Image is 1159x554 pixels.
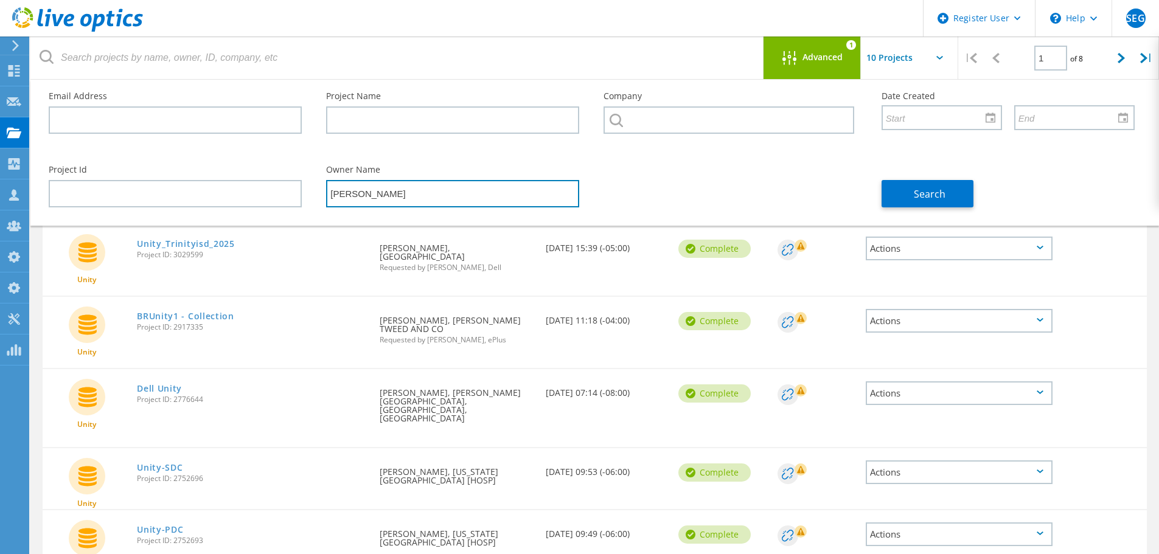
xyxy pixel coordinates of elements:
span: Unity [77,500,96,507]
input: Start [883,106,992,129]
svg: \n [1050,13,1061,24]
div: [DATE] 09:49 (-06:00) [540,510,672,550]
span: Project ID: 2776644 [137,396,367,403]
span: Requested by [PERSON_NAME], ePlus [380,336,533,344]
label: Company [604,92,857,100]
span: Project ID: 2752696 [137,475,367,482]
div: Complete [678,384,751,403]
a: BRUnity1 - Collection [137,312,234,320]
span: Project ID: 3029599 [137,251,367,258]
div: [PERSON_NAME], [US_STATE][GEOGRAPHIC_DATA] [HOSP] [374,448,539,497]
div: [PERSON_NAME], [PERSON_NAME][GEOGRAPHIC_DATA], [GEOGRAPHIC_DATA], [GEOGRAPHIC_DATA] [374,369,539,435]
div: | [1134,36,1159,80]
div: Complete [678,525,751,544]
div: Complete [678,463,751,482]
div: [DATE] 15:39 (-05:00) [540,224,672,265]
div: Actions [866,460,1053,484]
a: Unity_Trinityisd_2025 [137,240,235,248]
span: Project ID: 2917335 [137,324,367,331]
button: Search [882,180,973,207]
div: [PERSON_NAME], [GEOGRAPHIC_DATA] [374,224,539,283]
div: [DATE] 07:14 (-08:00) [540,369,672,409]
div: Actions [866,522,1053,546]
a: Unity-SDC [137,463,183,472]
div: Actions [866,309,1053,333]
span: Unity [77,276,96,283]
label: Project Name [326,92,579,100]
div: | [958,36,983,80]
label: Date Created [882,92,1135,100]
a: Dell Unity [137,384,182,393]
div: [PERSON_NAME], [PERSON_NAME] TWEED AND CO [374,297,539,356]
span: SEG [1126,13,1144,23]
div: Actions [866,237,1053,260]
label: Project Id [49,165,302,174]
div: [DATE] 11:18 (-04:00) [540,297,672,337]
input: End [1015,106,1125,129]
a: Unity-PDC [137,525,183,534]
label: Owner Name [326,165,579,174]
span: Unity [77,348,96,356]
div: Complete [678,312,751,330]
span: Unity [77,421,96,428]
input: Search projects by name, owner, ID, company, etc [30,36,764,79]
span: Search [914,187,945,201]
span: Advanced [802,53,843,61]
label: Email Address [49,92,302,100]
div: [DATE] 09:53 (-06:00) [540,448,672,488]
div: Actions [866,381,1053,405]
span: of 8 [1070,54,1083,64]
span: Requested by [PERSON_NAME], Dell [380,264,533,271]
a: Live Optics Dashboard [12,26,143,34]
span: Project ID: 2752693 [137,537,367,544]
div: Complete [678,240,751,258]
